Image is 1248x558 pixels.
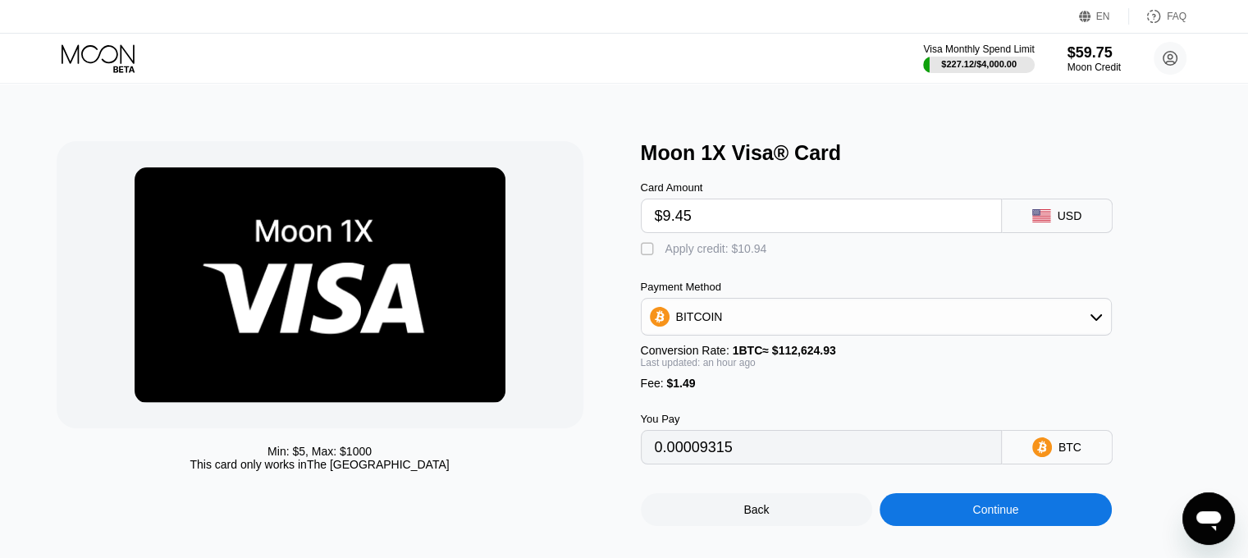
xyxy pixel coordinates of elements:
[1182,492,1235,545] iframe: Button to launch messaging window
[665,242,767,255] div: Apply credit: $10.94
[1096,11,1110,22] div: EN
[1058,209,1082,222] div: USD
[641,413,1002,425] div: You Pay
[1079,8,1129,25] div: EN
[642,300,1111,333] div: BITCOIN
[923,43,1034,55] div: Visa Monthly Spend Limit
[1058,441,1081,454] div: BTC
[641,281,1112,293] div: Payment Method
[666,377,695,390] span: $1.49
[641,377,1112,390] div: Fee :
[676,310,723,323] div: BITCOIN
[880,493,1112,526] div: Continue
[941,59,1017,69] div: $227.12 / $4,000.00
[641,493,873,526] div: Back
[743,503,769,516] div: Back
[655,199,988,232] input: $0.00
[641,357,1112,368] div: Last updated: an hour ago
[267,445,372,458] div: Min: $ 5 , Max: $ 1000
[923,43,1034,73] div: Visa Monthly Spend Limit$227.12/$4,000.00
[1167,11,1186,22] div: FAQ
[190,458,449,471] div: This card only works in The [GEOGRAPHIC_DATA]
[641,241,657,258] div: 
[1129,8,1186,25] div: FAQ
[972,503,1018,516] div: Continue
[1067,62,1121,73] div: Moon Credit
[1067,44,1121,62] div: $59.75
[641,181,1002,194] div: Card Amount
[733,344,836,357] span: 1 BTC ≈ $112,624.93
[641,344,1112,357] div: Conversion Rate:
[1067,44,1121,73] div: $59.75Moon Credit
[641,141,1209,165] div: Moon 1X Visa® Card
